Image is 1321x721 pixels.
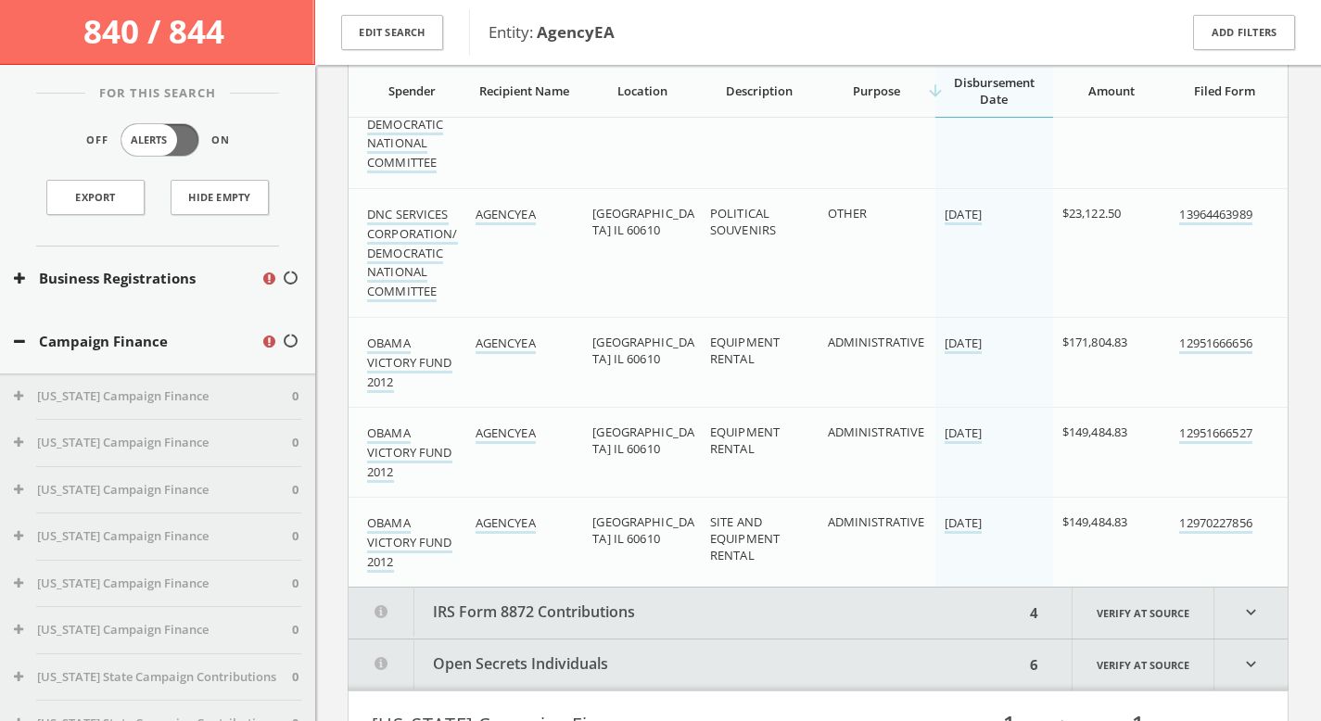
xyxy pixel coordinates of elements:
button: [US_STATE] Campaign Finance [14,481,292,500]
button: [US_STATE] Campaign Finance [14,434,292,452]
span: On [211,133,230,148]
span: 0 [292,434,298,452]
span: For This Search [85,84,230,103]
a: 13964463989 [1179,206,1251,225]
button: [US_STATE] Campaign Finance [14,621,292,639]
button: Hide Empty [171,180,269,215]
span: POLITICAL SOUVENIRS [710,205,776,238]
i: arrow_downward [926,82,945,100]
button: [US_STATE] Campaign Finance [14,387,292,406]
span: ADMINISTRATIVE [828,424,925,440]
a: AGENCYEA [476,424,536,444]
span: 0 [292,387,298,406]
a: DNC SERVICES CORPORATION/DEMOCRATIC NATIONAL COMMITTEE [367,206,458,302]
span: Entity: [489,21,615,43]
div: 4 [1024,588,1044,639]
a: Verify at source [1072,588,1214,639]
a: OBAMA VICTORY FUND 2012 [367,424,452,483]
a: AGENCYEA [476,514,536,534]
span: 0 [292,668,298,687]
button: [US_STATE] Campaign Finance [14,527,292,546]
span: 0 [292,527,298,546]
span: Location [617,82,667,99]
i: expand_more [1214,588,1288,639]
a: [DATE] [945,206,982,225]
a: Verify at source [1072,639,1214,690]
a: [DATE] [945,514,982,534]
button: [US_STATE] State Campaign Contributions [14,668,292,687]
span: $149,484.83 [1062,513,1127,530]
a: DNC SERVICES CORPORATION/DEMOCRATIC NATIONAL COMMITTEE [367,77,458,173]
span: Off [86,133,108,148]
a: 12951666527 [1179,424,1251,444]
span: [GEOGRAPHIC_DATA] IL 60610 [592,334,694,367]
span: Description [726,82,793,99]
span: Spender [388,82,436,99]
span: 0 [292,621,298,639]
button: IRS Form 8872 Contributions [349,588,1024,639]
button: Business Registrations [14,268,260,289]
span: [GEOGRAPHIC_DATA] IL 60610 [592,424,694,457]
span: [GEOGRAPHIC_DATA] IL 60610 [592,205,694,238]
span: Filed Form [1194,82,1255,99]
span: $23,122.50 [1062,205,1121,221]
span: [GEOGRAPHIC_DATA] IL 60610 [592,513,694,547]
span: EQUIPMENT RENTAL [710,334,780,367]
button: Add Filters [1193,15,1295,51]
span: 0 [292,481,298,500]
b: AgencyEA [537,21,615,43]
span: SITE AND EQUIPMENT RENTAL [710,513,780,563]
i: expand_more [1214,639,1288,690]
a: [DATE] [945,424,982,444]
span: ADMINISTRATIVE [828,334,925,350]
span: Amount [1088,82,1135,99]
span: Purpose [853,82,900,99]
a: OBAMA VICTORY FUND 2012 [367,335,452,393]
a: AGENCYEA [476,335,536,354]
span: Disbursement Date [954,74,1035,108]
span: $149,484.83 [1062,424,1127,440]
span: Recipient Name [479,82,569,99]
a: [DATE] [945,335,982,354]
button: [US_STATE] Campaign Finance [14,575,292,593]
button: Edit Search [341,15,443,51]
div: 6 [1024,639,1044,690]
span: $171,804.83 [1062,334,1127,350]
span: ADMINISTRATIVE [828,513,925,530]
a: Export [46,180,145,215]
button: Open Secrets Individuals [349,639,1024,690]
span: 840 / 844 [83,9,232,53]
span: 0 [292,575,298,593]
button: Campaign Finance [14,331,260,352]
a: 12951666656 [1179,335,1251,354]
a: OBAMA VICTORY FUND 2012 [367,514,452,573]
span: OTHER [828,205,868,221]
a: 12970227856 [1179,514,1251,534]
a: AGENCYEA [476,206,536,225]
span: EQUIPMENT RENTAL [710,424,780,457]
